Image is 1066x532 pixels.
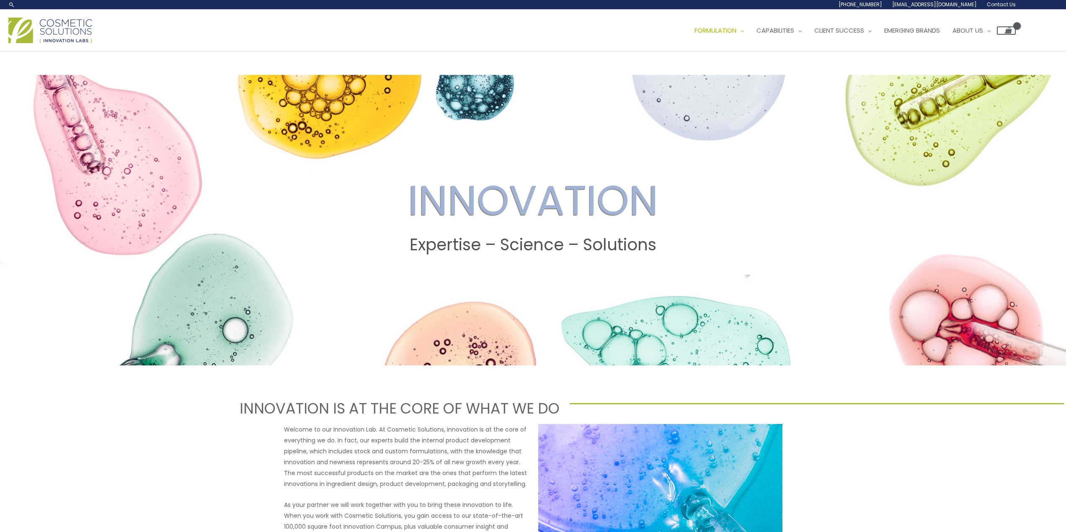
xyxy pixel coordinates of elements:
p: Welcome to our Innovation Lab. At Cosmetic Solutions, innovation is at the core of everything we ... [284,424,528,489]
a: Formulation [688,18,750,43]
nav: Site Navigation [682,18,1016,43]
span: [EMAIL_ADDRESS][DOMAIN_NAME] [892,1,977,8]
h2: Expertise – Science – Solutions [8,235,1058,254]
a: Capabilities [750,18,808,43]
a: About Us [946,18,997,43]
span: Emerging Brands [884,26,940,35]
span: Client Success [814,26,864,35]
a: View Shopping Cart, empty [997,26,1016,35]
span: Contact Us [987,1,1016,8]
a: Search icon link [8,1,15,8]
span: [PHONE_NUMBER] [839,1,882,8]
span: About Us [952,26,983,35]
a: Client Success [808,18,878,43]
img: Cosmetic Solutions Logo [8,18,92,43]
h2: INNOVATION IS AT THE CORE OF WHAT WE DO [65,399,560,418]
span: Capabilities [756,26,794,35]
a: Emerging Brands [878,18,946,43]
h2: INNOVATION [8,176,1058,225]
span: Formulation [694,26,736,35]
